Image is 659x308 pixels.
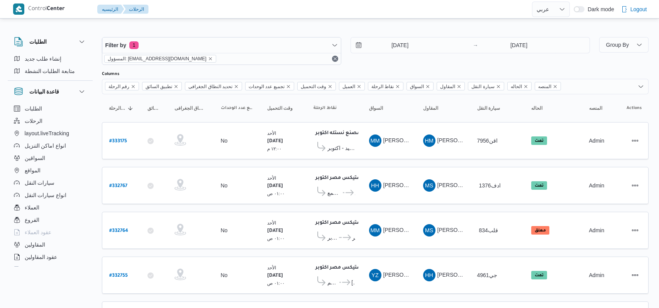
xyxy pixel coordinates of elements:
[538,82,551,91] span: المنصه
[123,5,149,14] button: الرحلات
[606,42,629,48] span: Group By
[369,179,381,192] div: Hada Hassan Hassan Muhammad Yousf
[352,233,355,242] span: بنده ماركت اكتوبر
[369,105,383,111] span: السواق
[234,84,239,89] button: Remove تحديد النطاق الجغرافى from selection in this group
[171,102,210,114] button: تحديد النطاق الجغرافى
[11,115,90,127] button: الرحلات
[25,153,45,163] span: السواقين
[535,228,546,233] b: معلق
[221,105,253,111] span: تجميع عدد الوحدات
[425,84,430,89] button: Remove السواق from selection in this group
[127,105,134,111] svg: Sorted in descending order
[468,82,504,90] span: سيارة النقل
[629,134,641,147] button: Actions
[11,214,90,226] button: الفروع
[327,278,339,287] span: رابت المقطم ش 9 - المقطم
[146,82,172,91] span: تطبيق السائق
[339,82,365,90] span: العميل
[368,82,403,90] span: نقاط الرحلة
[25,116,42,126] span: الرحلات
[267,105,293,111] span: وقت التحميل
[477,105,500,111] span: سيارة النقل
[147,105,161,111] span: تطبيق السائق
[330,54,340,63] button: Remove
[477,138,498,144] span: اقن7956
[589,182,605,189] span: Admin
[109,180,127,191] a: #332767
[315,175,389,181] b: اجيليتى لوجيستيكس مصر اكتوبر
[106,102,137,114] button: رقم الرحلةSorted in descending order
[584,6,614,12] span: Dark mode
[267,265,276,270] small: الأحد
[109,273,128,279] b: # 332755
[267,228,283,234] b: [DATE]
[327,233,338,242] span: مصنع نستله اكتوبر
[589,105,602,111] span: المنصه
[618,2,650,17] button: Logout
[383,182,428,188] span: [PERSON_NAME]
[13,3,24,15] img: X8yXhbKr1z7QwAAAABJRU5ErkJggg==
[629,269,641,281] button: Actions
[507,82,532,90] span: الحاله
[11,226,90,238] button: عقود العملاء
[25,178,55,187] span: سيارات النقل
[8,277,32,300] iframe: chat widget
[351,37,439,53] input: Press the down key to open a popover containing a calendar.
[109,184,127,189] b: # 332767
[477,272,497,278] span: جي4961
[327,143,355,153] span: الشركة العالمية للتبريد و التجميد - اكتوبر
[25,129,69,138] span: layout.liveTracking
[221,272,228,279] div: No
[25,252,58,262] span: عقود المقاولين
[267,139,283,144] b: [DATE]
[351,278,355,287] span: [PERSON_NAME] فايف مول
[109,228,128,234] b: # 332764
[437,272,482,278] span: [PERSON_NAME]
[8,53,93,80] div: الطلبات
[371,82,394,91] span: نقاط الرحلة
[47,6,65,12] b: Center
[104,55,216,63] span: المسؤول: mostafa.elrouby@illa.com.eg
[437,137,542,143] span: [PERSON_NAME] رئيس [PERSON_NAME]
[25,265,57,274] span: اجهزة التليفون
[301,82,326,91] span: وقت التحميل
[342,82,355,91] span: العميل
[11,152,90,164] button: السواقين
[437,227,482,233] span: [PERSON_NAME]
[109,270,128,281] a: #332755
[523,84,528,89] button: Remove الحاله from selection in this group
[425,224,434,237] span: MS
[25,228,52,237] span: عقود العملاء
[267,191,285,196] small: ٠١:٠٠ ص
[395,84,400,89] button: Remove نقاط الرحلة from selection in this group
[221,182,228,189] div: No
[267,273,283,279] b: [DATE]
[109,139,127,144] b: # 333175
[14,87,86,96] button: قاعدة البيانات
[286,84,291,89] button: Remove تجميع عدد الوحدات from selection in this group
[267,220,276,225] small: الأحد
[531,271,547,279] span: تمت
[371,179,379,192] span: HH
[109,105,126,111] span: رقم الرحلة; Sorted in descending order
[479,227,498,233] span: 834قلب
[221,227,228,234] div: No
[423,105,438,111] span: المقاول
[208,56,213,61] button: remove selected entity
[471,82,494,91] span: سيارة النقل
[589,272,605,278] span: Admin
[535,82,561,90] span: المنصه
[144,102,164,114] button: تطبيق السائق
[108,55,207,62] span: المسؤول: [EMAIL_ADDRESS][DOMAIN_NAME]
[589,138,605,144] span: Admin
[627,105,642,111] span: Actions
[25,54,62,63] span: إنشاء طلب جديد
[535,184,544,188] b: تمت
[425,269,433,281] span: HH
[11,53,90,65] button: إنشاء طلب جديد
[457,84,461,89] button: Remove المقاول from selection in this group
[174,105,207,111] span: تحديد النطاق الجغرافى
[366,102,412,114] button: السواق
